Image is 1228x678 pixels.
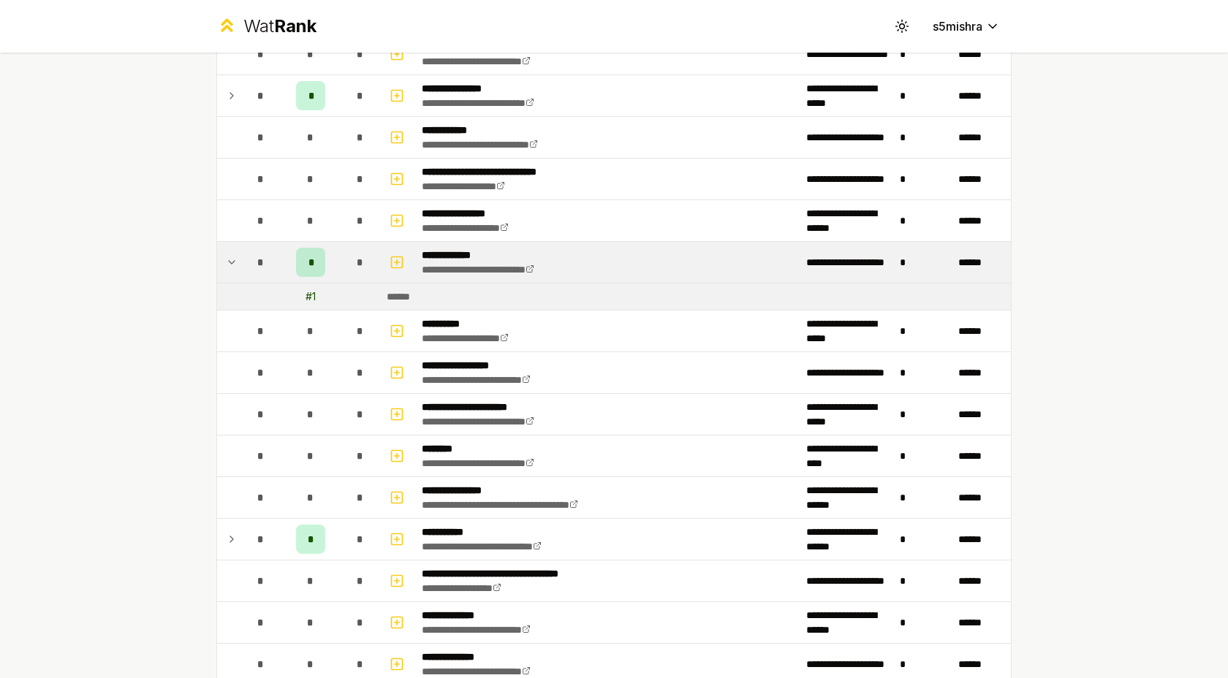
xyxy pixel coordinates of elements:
div: # 1 [306,289,316,304]
a: WatRank [216,15,317,38]
span: s5mishra [933,18,982,35]
button: s5mishra [921,13,1012,39]
span: Rank [274,15,317,37]
div: Wat [243,15,317,38]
